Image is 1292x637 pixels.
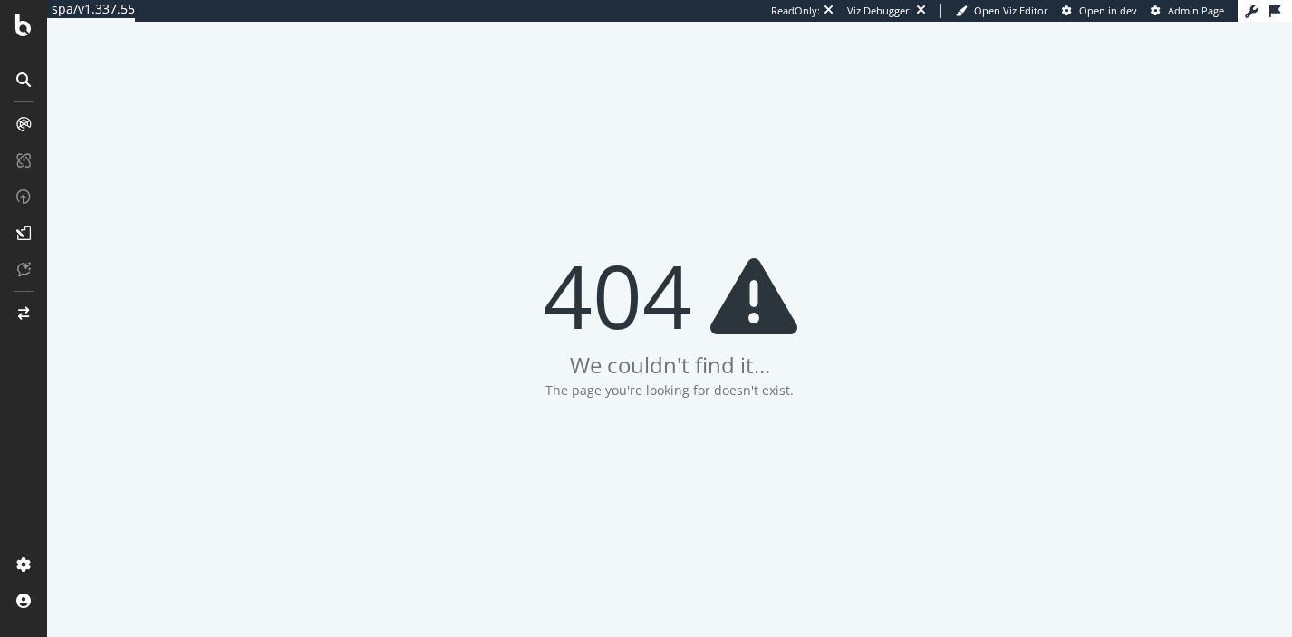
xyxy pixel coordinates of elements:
[956,4,1048,18] a: Open Viz Editor
[570,350,770,381] div: We couldn't find it...
[974,4,1048,17] span: Open Viz Editor
[1151,4,1224,18] a: Admin Page
[545,381,794,400] div: The page you're looking for doesn't exist.
[543,250,797,341] div: 404
[771,4,820,18] div: ReadOnly:
[1168,4,1224,17] span: Admin Page
[1079,4,1137,17] span: Open in dev
[847,4,912,18] div: Viz Debugger:
[1062,4,1137,18] a: Open in dev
